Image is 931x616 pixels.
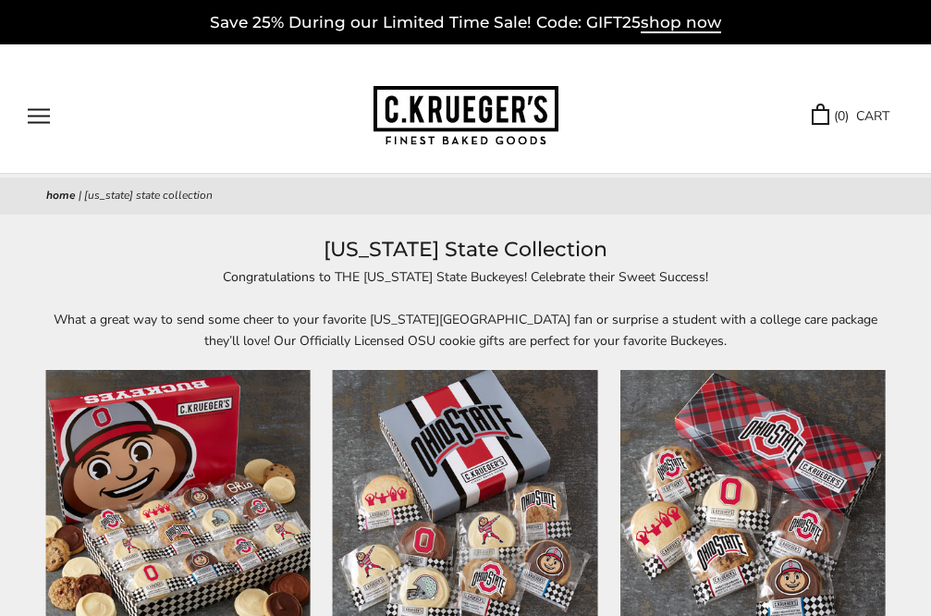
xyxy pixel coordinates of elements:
[374,86,558,146] img: C.KRUEGER'S
[28,108,50,124] button: Open navigation
[46,187,885,205] nav: breadcrumbs
[210,13,721,33] a: Save 25% During our Limited Time Sale! Code: GIFT25shop now
[79,188,81,203] span: |
[46,266,885,288] p: Congratulations to THE [US_STATE] State Buckeyes! Celebrate their Sweet Success!
[812,105,889,127] a: (0) CART
[641,13,721,33] span: shop now
[46,309,885,351] p: What a great way to send some cheer to your favorite [US_STATE][GEOGRAPHIC_DATA] fan or surprise ...
[46,233,885,266] h1: [US_STATE] State Collection
[46,188,76,203] a: Home
[84,188,213,203] span: [US_STATE] State Collection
